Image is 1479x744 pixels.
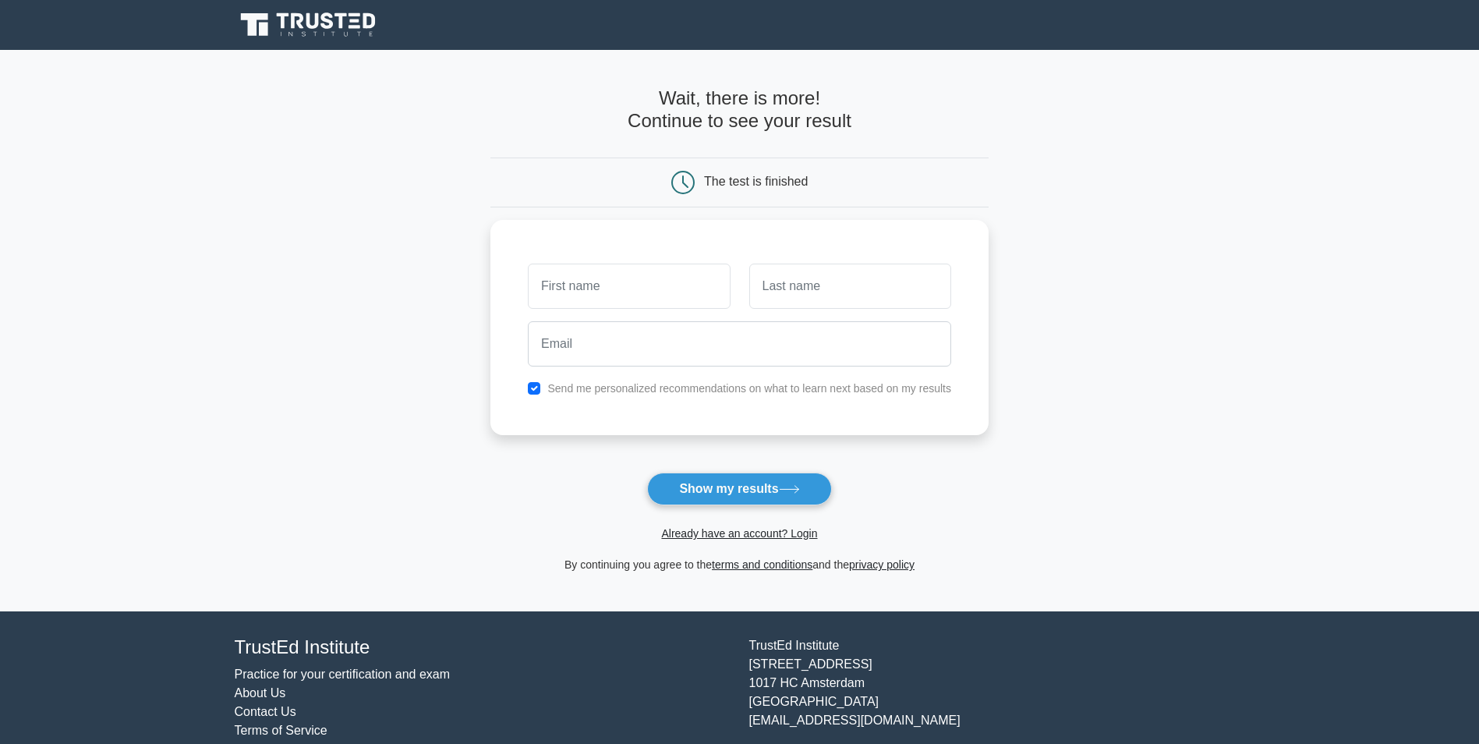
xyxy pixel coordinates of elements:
h4: TrustEd Institute [235,636,731,659]
a: terms and conditions [712,558,812,571]
button: Show my results [647,473,831,505]
label: Send me personalized recommendations on what to learn next based on my results [547,382,951,395]
a: Practice for your certification and exam [235,668,451,681]
input: Last name [749,264,951,309]
input: Email [528,321,951,367]
a: Terms of Service [235,724,327,737]
a: About Us [235,686,286,700]
input: First name [528,264,730,309]
a: privacy policy [849,558,915,571]
h4: Wait, there is more! Continue to see your result [490,87,989,133]
div: By continuing you agree to the and the [481,555,998,574]
a: Already have an account? Login [661,527,817,540]
div: The test is finished [704,175,808,188]
a: Contact Us [235,705,296,718]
